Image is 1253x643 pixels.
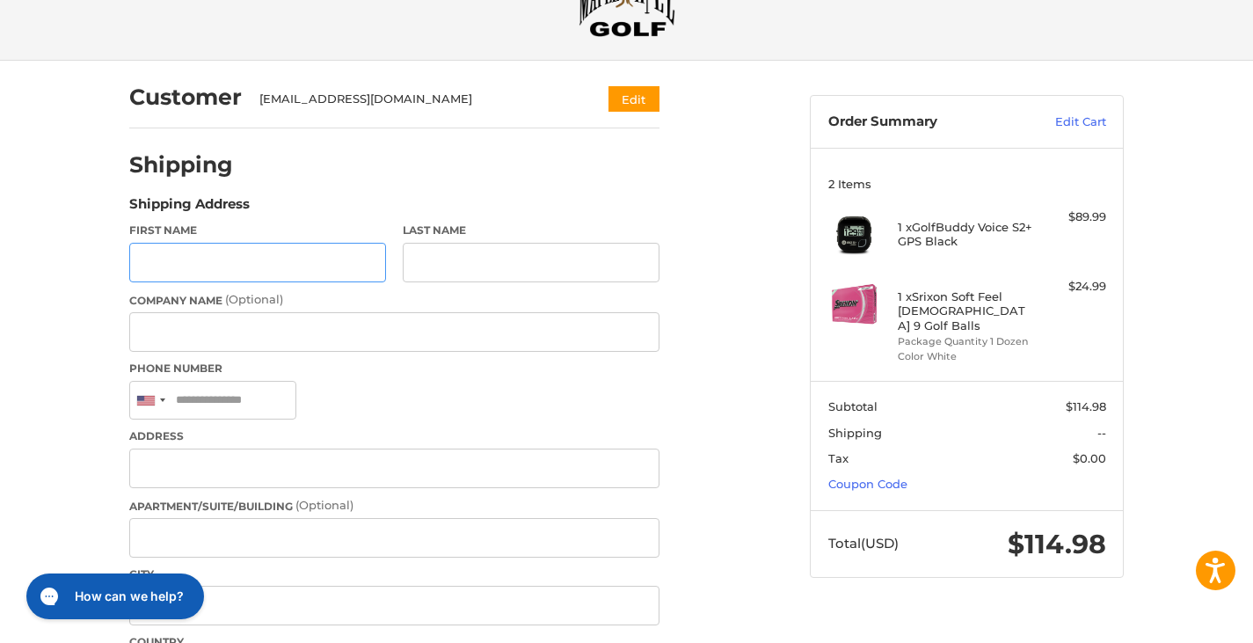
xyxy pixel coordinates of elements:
span: Shipping [828,426,882,440]
span: Subtotal [828,399,878,413]
h3: Order Summary [828,113,1017,131]
li: Package Quantity 1 Dozen [898,334,1032,349]
label: Address [129,428,659,444]
h4: 1 x GolfBuddy Voice S2+ GPS Black [898,220,1032,249]
label: First Name [129,223,386,238]
span: -- [1097,426,1106,440]
span: $114.98 [1008,528,1106,560]
iframe: Gorgias live chat messenger [18,567,209,625]
div: United States: +1 [130,382,171,420]
span: Tax [828,451,849,465]
li: Color White [898,349,1032,364]
small: (Optional) [225,292,283,306]
h2: Customer [129,84,242,111]
div: $89.99 [1037,208,1106,226]
span: $0.00 [1073,451,1106,465]
a: Edit Cart [1017,113,1106,131]
small: (Optional) [295,498,353,512]
h3: 2 Items [828,177,1106,191]
div: $24.99 [1037,278,1106,296]
label: Apartment/Suite/Building [129,497,659,515]
label: Company Name [129,291,659,309]
label: Last Name [403,223,659,238]
legend: Shipping Address [129,194,250,223]
label: City [129,566,659,582]
a: Coupon Code [828,477,907,491]
label: Phone Number [129,361,659,376]
div: [EMAIL_ADDRESS][DOMAIN_NAME] [259,91,575,108]
span: Total (USD) [828,535,899,552]
span: $114.98 [1066,399,1106,413]
h2: Shipping [129,151,233,179]
button: Edit [608,86,659,112]
h4: 1 x Srixon Soft Feel [DEMOGRAPHIC_DATA] 9 Golf Balls [898,289,1032,332]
